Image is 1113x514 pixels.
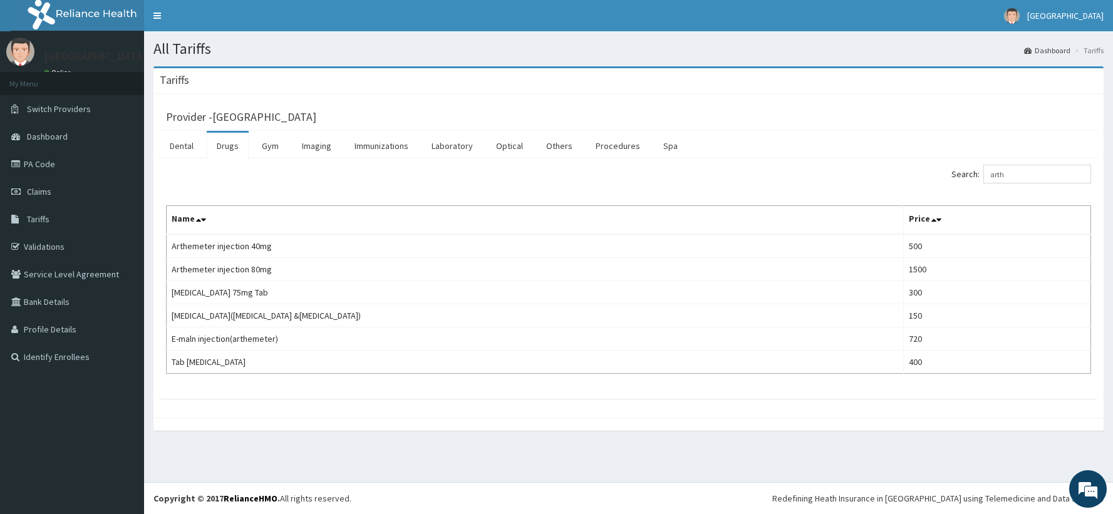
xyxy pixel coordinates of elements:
td: E-maln injection(arthemeter) [167,327,904,351]
td: 500 [904,234,1091,258]
td: [MEDICAL_DATA] 75mg Tab [167,281,904,304]
a: Dashboard [1024,45,1070,56]
td: Arthemeter injection 40mg [167,234,904,258]
a: RelianceHMO [224,493,277,504]
a: Spa [653,133,688,159]
input: Search: [983,165,1091,183]
li: Tariffs [1072,45,1104,56]
a: Procedures [586,133,650,159]
footer: All rights reserved. [144,482,1113,514]
a: Others [536,133,582,159]
span: Switch Providers [27,103,91,115]
a: Optical [486,133,533,159]
a: Immunizations [344,133,418,159]
span: [GEOGRAPHIC_DATA] [1027,10,1104,21]
span: Claims [27,186,51,197]
label: Search: [951,165,1091,183]
p: [GEOGRAPHIC_DATA] [44,51,147,62]
div: Redefining Heath Insurance in [GEOGRAPHIC_DATA] using Telemedicine and Data Science! [772,492,1104,505]
a: Gym [252,133,289,159]
a: Imaging [292,133,341,159]
td: Tab [MEDICAL_DATA] [167,351,904,374]
a: Laboratory [422,133,483,159]
td: 400 [904,351,1091,374]
h1: All Tariffs [153,41,1104,57]
td: 150 [904,304,1091,327]
td: Arthemeter injection 80mg [167,258,904,281]
h3: Tariffs [160,75,189,86]
span: Dashboard [27,131,68,142]
td: 720 [904,327,1091,351]
h3: Provider - [GEOGRAPHIC_DATA] [166,111,316,123]
strong: Copyright © 2017 . [153,493,280,504]
img: User Image [1004,8,1020,24]
a: Drugs [207,133,249,159]
td: 1500 [904,258,1091,281]
th: Price [904,206,1091,235]
span: Tariffs [27,213,49,225]
th: Name [167,206,904,235]
a: Online [44,68,74,77]
td: 300 [904,281,1091,304]
a: Dental [160,133,204,159]
td: [MEDICAL_DATA]([MEDICAL_DATA] &[MEDICAL_DATA]) [167,304,904,327]
img: User Image [6,38,34,66]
